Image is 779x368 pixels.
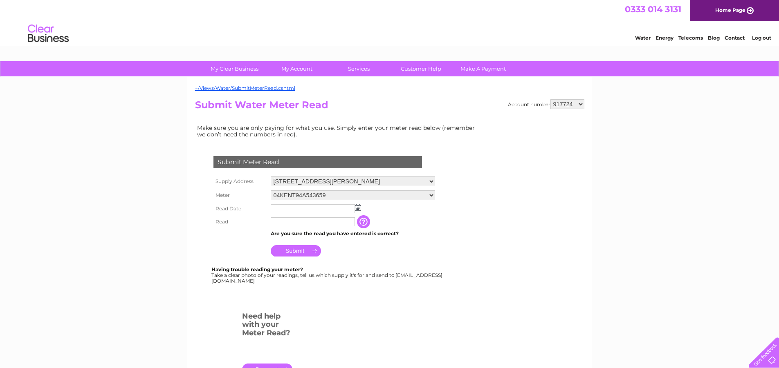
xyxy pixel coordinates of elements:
[213,156,422,168] div: Submit Meter Read
[211,267,444,283] div: Take a clear photo of your readings, tell us which supply it's for and send to [EMAIL_ADDRESS][DO...
[635,35,651,41] a: Water
[211,266,303,272] b: Having trouble reading your meter?
[656,35,673,41] a: Energy
[725,35,745,41] a: Contact
[263,61,330,76] a: My Account
[678,35,703,41] a: Telecoms
[195,99,584,115] h2: Submit Water Meter Read
[752,35,771,41] a: Log out
[27,21,69,46] img: logo.png
[211,188,269,202] th: Meter
[242,310,292,341] h3: Need help with your Meter Read?
[195,123,481,140] td: Make sure you are only paying for what you use. Simply enter your meter read below (remember we d...
[508,99,584,109] div: Account number
[211,215,269,228] th: Read
[195,85,295,91] a: ~/Views/Water/SubmitMeterRead.cshtml
[357,215,372,228] input: Information
[449,61,517,76] a: Make A Payment
[269,228,437,239] td: Are you sure the read you have entered is correct?
[355,204,361,211] img: ...
[211,174,269,188] th: Supply Address
[387,61,455,76] a: Customer Help
[211,202,269,215] th: Read Date
[201,61,268,76] a: My Clear Business
[271,245,321,256] input: Submit
[197,4,583,40] div: Clear Business is a trading name of Verastar Limited (registered in [GEOGRAPHIC_DATA] No. 3667643...
[708,35,720,41] a: Blog
[325,61,393,76] a: Services
[625,4,681,14] a: 0333 014 3131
